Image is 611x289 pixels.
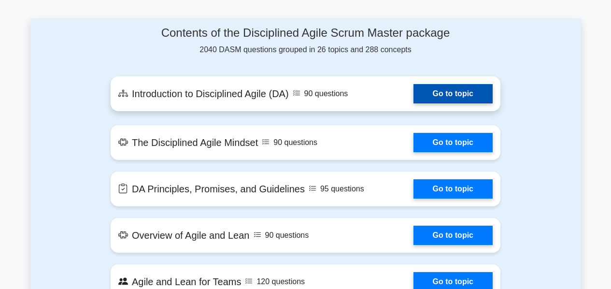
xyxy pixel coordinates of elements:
[111,26,500,56] div: 2040 DASM questions grouped in 26 topics and 288 concepts
[413,226,493,245] a: Go to topic
[413,84,493,103] a: Go to topic
[111,26,500,40] h4: Contents of the Disciplined Agile Scrum Master package
[413,133,493,152] a: Go to topic
[413,179,493,199] a: Go to topic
